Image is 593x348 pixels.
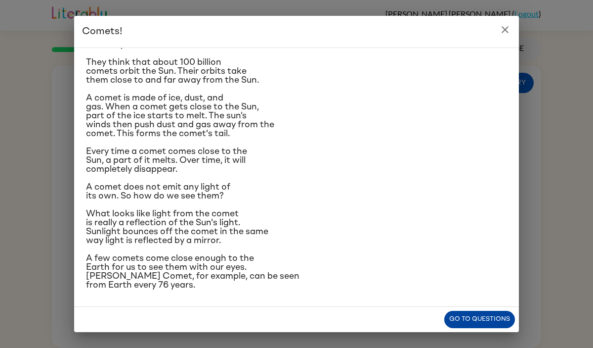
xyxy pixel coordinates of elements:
span: Every time a comet comes close to the Sun, a part of it melts. Over time, it will completely disa... [86,147,247,174]
h2: Comets! [74,16,519,48]
button: close [495,20,515,40]
span: A few comets come close enough to the Earth for us to see them with our eyes. [PERSON_NAME] Comet... [86,254,299,290]
span: They think that about 100 billion comets orbit the Sun. Their orbits take them close to and far a... [86,58,259,85]
span: What looks like light from the comet is really a reflection of the Sun's light. Sunlight bounces ... [86,209,268,245]
span: A comet is made of ice, dust, and gas. When a comet gets close to the Sun, part of the ice starts... [86,94,274,138]
button: Go to questions [444,311,515,328]
span: A comet does not emit any light of its own. So how do we see them? [86,183,230,200]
